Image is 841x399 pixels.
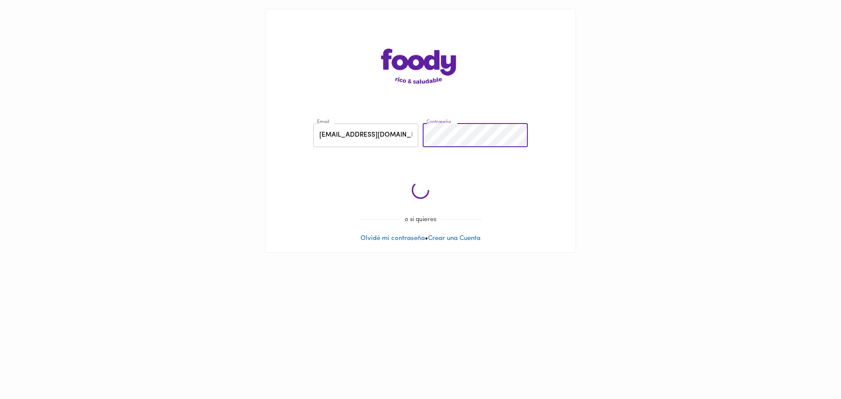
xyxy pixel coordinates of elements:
input: pepitoperez@gmail.com [313,124,418,148]
a: Crear una Cuenta [428,235,481,242]
span: o si quieres [399,216,442,223]
a: Olvidé mi contraseña [360,235,425,242]
iframe: Messagebird Livechat Widget [790,348,832,390]
img: logo-main-page.png [381,49,460,84]
div: • [265,9,576,252]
